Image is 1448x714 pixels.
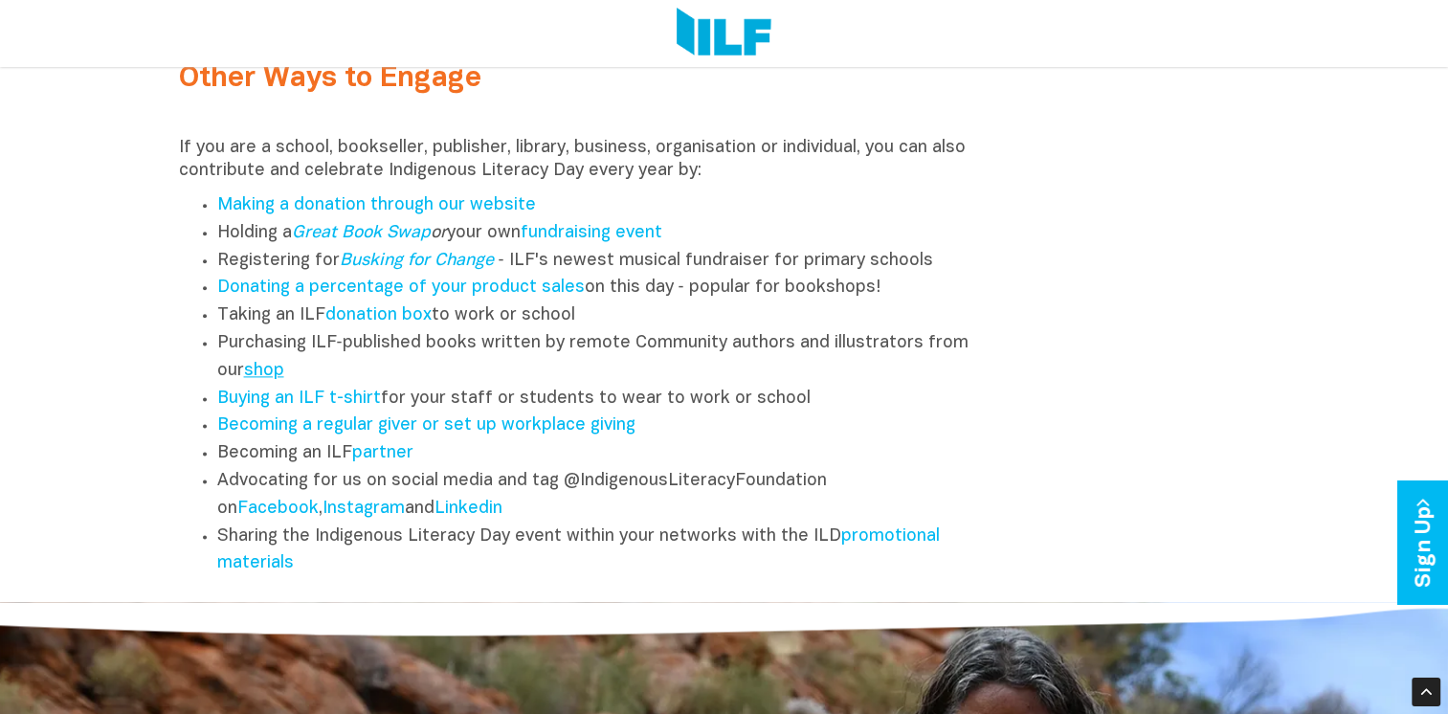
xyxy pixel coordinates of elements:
li: Purchasing ILF‑published books written by remote Community authors and illustrators from our [217,330,991,386]
a: Becoming a regular giver or set up workplace giving [217,417,635,434]
img: Logo [677,8,771,59]
li: for your staff or students to wear to work or school [217,386,991,413]
a: Buying an ILF t-shirt [217,390,381,407]
a: Making a donation through our website [217,197,536,213]
a: donation box [325,307,432,324]
em: or [292,225,447,241]
li: on this day ‑ popular for bookshops! [217,275,991,302]
li: Taking an ILF to work or school [217,302,991,330]
a: Donating a percentage of your product sales [217,279,585,296]
li: Sharing the Indigenous Literacy Day event within your networks with the ILD [217,524,991,579]
a: Busking for Change [340,253,494,269]
a: Facebook [237,501,319,517]
p: If you are a school, bookseller, publisher, library, business, organisation or individual, you ca... [179,137,991,183]
a: Instagram [323,501,405,517]
a: partner [352,445,413,461]
div: Scroll Back to Top [1412,678,1440,706]
a: shop [244,363,284,379]
li: Registering for ‑ ILF's newest musical fundraiser for primary schools [217,248,991,276]
li: Advocating for us on social media and tag @IndigenousLiteracyFoundation on , and [217,468,991,524]
a: fundraising event [521,225,662,241]
a: Linkedin [434,501,502,517]
li: Becoming an ILF [217,440,991,468]
a: Great Book Swap [292,225,431,241]
li: Holding a your own [217,220,991,248]
h2: Other Ways to Engage [179,63,991,95]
